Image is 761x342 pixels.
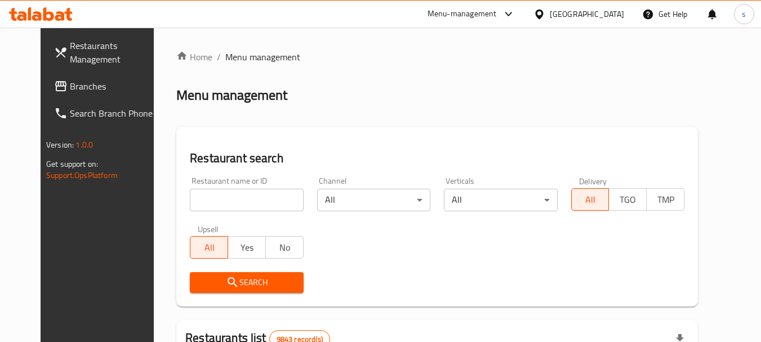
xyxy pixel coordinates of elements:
[270,239,299,256] span: No
[550,8,624,20] div: [GEOGRAPHIC_DATA]
[190,150,684,167] h2: Restaurant search
[46,168,118,183] a: Support.OpsPlatform
[265,236,304,259] button: No
[576,192,605,208] span: All
[190,189,303,211] input: Search for restaurant name or ID..
[646,188,684,211] button: TMP
[190,236,228,259] button: All
[198,225,219,233] label: Upsell
[317,189,430,211] div: All
[190,272,303,293] button: Search
[444,189,557,211] div: All
[176,50,698,64] nav: breadcrumb
[70,39,159,66] span: Restaurants Management
[233,239,261,256] span: Yes
[742,8,746,20] span: s
[46,137,74,152] span: Version:
[195,239,224,256] span: All
[199,276,294,290] span: Search
[651,192,680,208] span: TMP
[579,177,607,185] label: Delivery
[46,157,98,171] span: Get support on:
[571,188,609,211] button: All
[75,137,93,152] span: 1.0.0
[428,7,497,21] div: Menu-management
[608,188,647,211] button: TGO
[217,50,221,64] li: /
[45,73,168,100] a: Branches
[176,50,212,64] a: Home
[225,50,300,64] span: Menu management
[70,106,159,120] span: Search Branch Phone
[613,192,642,208] span: TGO
[176,86,287,104] h2: Menu management
[45,100,168,127] a: Search Branch Phone
[228,236,266,259] button: Yes
[45,32,168,73] a: Restaurants Management
[70,79,159,93] span: Branches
